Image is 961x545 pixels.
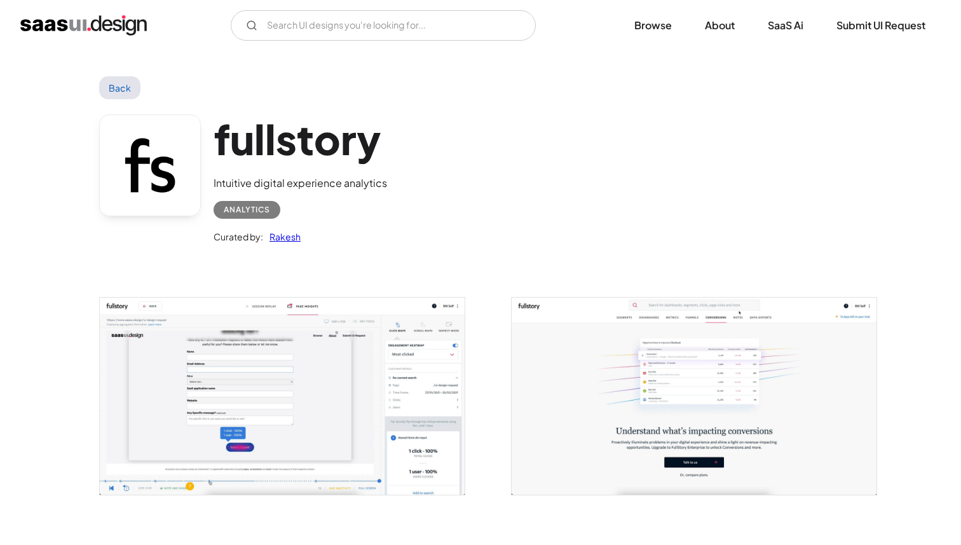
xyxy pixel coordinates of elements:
[619,11,687,39] a: Browse
[753,11,819,39] a: SaaS Ai
[100,298,465,495] a: open lightbox
[214,114,387,163] h1: fullstory
[690,11,750,39] a: About
[821,11,941,39] a: Submit UI Request
[224,202,270,217] div: Analytics
[100,298,465,495] img: 603783c8d7931610949cd7ba_fullstory%20click%20map.jpg
[231,10,536,41] input: Search UI designs you're looking for...
[512,298,876,495] a: open lightbox
[231,10,536,41] form: Email Form
[214,229,263,244] div: Curated by:
[214,176,387,191] div: Intuitive digital experience analytics
[99,76,140,99] a: Back
[20,15,147,36] a: home
[263,229,301,244] a: Rakesh
[512,298,876,495] img: 603783c87438a81e86817071_fullstory%20conversion.jpg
